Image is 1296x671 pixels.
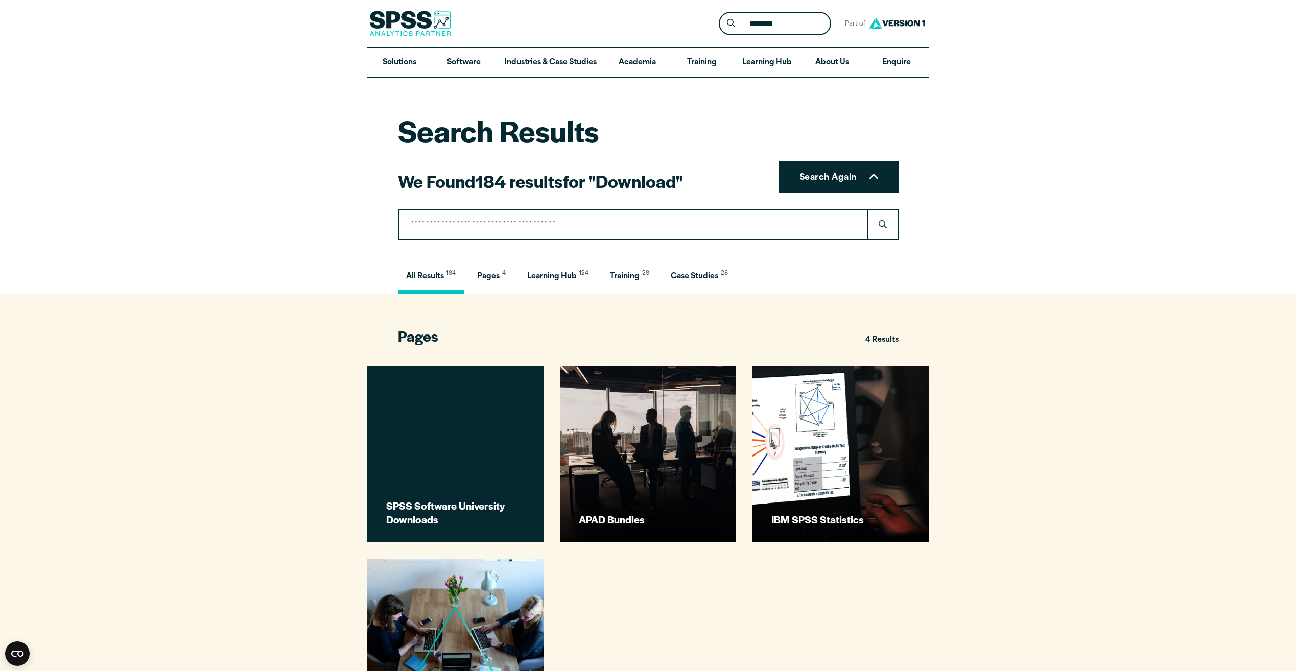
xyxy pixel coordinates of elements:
[432,48,496,78] a: Software
[752,366,929,542] a: IBM SPSS Statistics
[779,161,899,193] button: Search Again
[610,273,640,280] span: Training
[671,273,718,280] span: Case Studies
[5,641,30,666] button: Open CMP widget
[605,48,669,78] a: Academia
[386,499,527,526] h3: SPSS Software University Downloads
[398,326,438,346] span: Pages
[398,170,683,193] h2: We Found for "Download"
[560,366,736,542] a: APAD Bundles
[800,48,864,78] a: About Us
[579,513,720,526] h3: APAD Bundles
[496,48,605,78] a: Industries & Case Studies
[475,169,563,193] strong: 184 results
[727,19,735,28] svg: Search magnifying glass icon
[771,513,912,526] h3: IBM SPSS Statistics
[669,48,734,78] a: Training
[721,14,740,33] button: Search magnifying glass icon
[406,273,444,280] span: All Results
[865,330,899,350] span: 4 Results
[398,111,683,151] h1: Search Results
[398,193,899,240] div: Search Again
[839,17,866,32] span: Part of
[527,273,577,280] span: Learning Hub
[866,14,928,33] img: Version1 Logo
[734,48,800,78] a: Learning Hub
[398,209,868,240] input: Search
[367,48,929,78] nav: Desktop version of site main menu
[369,11,451,36] img: SPSS Analytics Partner
[477,273,500,280] span: Pages
[367,48,432,78] a: Solutions
[719,12,831,36] form: Site Header Search Form
[367,366,544,542] a: SPSS Software University Downloads
[864,48,929,78] a: Enquire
